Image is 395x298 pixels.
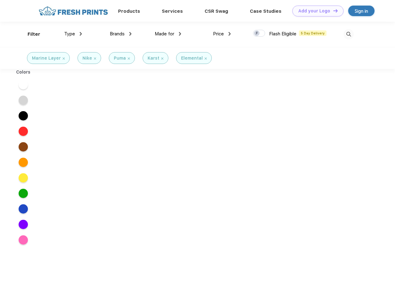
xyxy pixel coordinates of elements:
[179,32,181,36] img: dropdown.png
[148,55,159,61] div: Karst
[82,55,92,61] div: Nike
[114,55,126,61] div: Puma
[129,32,131,36] img: dropdown.png
[94,57,96,60] img: filter_cancel.svg
[269,31,296,37] span: Flash Eligible
[37,6,110,16] img: fo%20logo%202.webp
[161,57,163,60] img: filter_cancel.svg
[344,29,354,39] img: desktop_search.svg
[162,8,183,14] a: Services
[355,7,368,15] div: Sign in
[11,69,35,75] div: Colors
[181,55,203,61] div: Elemental
[118,8,140,14] a: Products
[28,31,40,38] div: Filter
[205,8,228,14] a: CSR Swag
[80,32,82,36] img: dropdown.png
[348,6,375,16] a: Sign in
[110,31,125,37] span: Brands
[229,32,231,36] img: dropdown.png
[213,31,224,37] span: Price
[299,30,326,36] span: 5 Day Delivery
[298,8,330,14] div: Add your Logo
[333,9,338,12] img: DT
[205,57,207,60] img: filter_cancel.svg
[32,55,61,61] div: Marine Layer
[63,57,65,60] img: filter_cancel.svg
[128,57,130,60] img: filter_cancel.svg
[64,31,75,37] span: Type
[155,31,174,37] span: Made for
